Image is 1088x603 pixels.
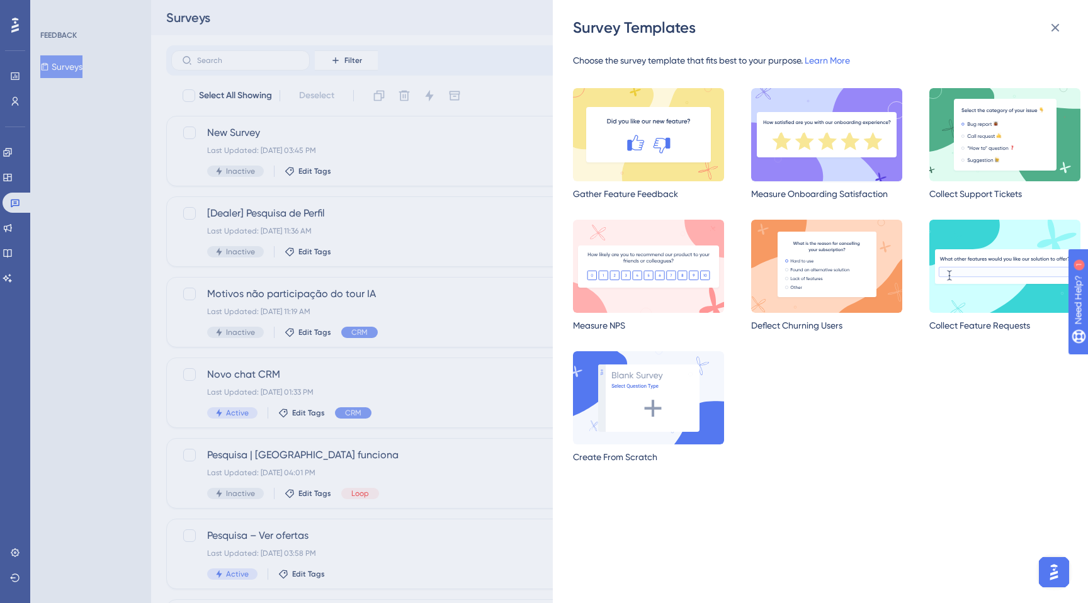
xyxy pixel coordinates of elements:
div: Measure Onboarding Satisfaction [751,186,902,201]
div: Deflect Churning Users [751,318,902,333]
div: Create From Scratch [573,449,724,465]
div: Survey Templates [573,18,1070,38]
a: Learn More [805,55,850,65]
div: Measure NPS [573,318,724,333]
div: 1 [88,6,91,16]
div: Collect Support Tickets [929,186,1080,201]
img: multipleChoice [929,88,1080,181]
div: Collect Feature Requests [929,318,1080,333]
span: Need Help? [30,3,79,18]
img: satisfaction [751,88,902,181]
img: createScratch [573,351,724,444]
iframe: UserGuiding AI Assistant Launcher [1035,553,1073,591]
img: deflectChurning [751,220,902,313]
div: Gather Feature Feedback [573,186,724,201]
span: Choose the survey template that fits best to your purpose. [573,55,803,65]
img: gatherFeedback [573,88,724,181]
img: requestFeature [929,220,1080,313]
img: nps [573,220,724,313]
